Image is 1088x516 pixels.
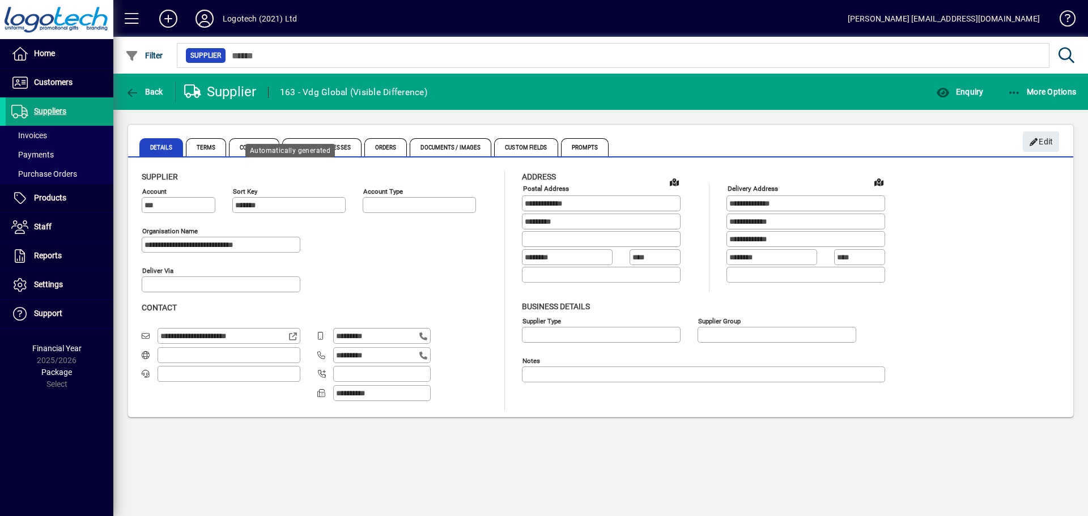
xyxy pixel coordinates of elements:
span: Support [34,309,62,318]
span: Package [41,368,72,377]
mat-label: Supplier group [698,317,741,325]
span: Customers [34,78,73,87]
mat-label: Deliver via [142,267,173,275]
span: Contact [142,303,177,312]
button: Enquiry [933,82,986,102]
span: Enquiry [936,87,983,96]
mat-label: Supplier type [522,317,561,325]
span: Products [34,193,66,202]
a: Knowledge Base [1051,2,1074,39]
div: Supplier [184,83,257,101]
a: Invoices [6,126,113,145]
a: Home [6,40,113,68]
button: Edit [1023,131,1059,152]
mat-label: Sort key [233,187,257,195]
button: Add [150,8,186,29]
a: Purchase Orders [6,164,113,184]
span: Settings [34,280,63,289]
div: Logotech (2021) Ltd [223,10,297,28]
span: Supplier [190,50,221,61]
a: Customers [6,69,113,97]
span: Payments [11,150,54,159]
span: Address [522,172,556,181]
span: Edit [1029,133,1053,151]
button: Back [122,82,166,102]
mat-label: Account [142,187,167,195]
a: Products [6,184,113,212]
div: 163 - Vdg Global (Visible Difference) [280,83,427,101]
span: Financial Year [32,344,82,353]
a: Settings [6,271,113,299]
mat-label: Organisation name [142,227,198,235]
span: Purchase Orders [11,169,77,178]
span: Suppliers [34,106,66,116]
span: Back [125,87,163,96]
a: Staff [6,213,113,241]
span: Home [34,49,55,58]
a: Reports [6,242,113,270]
span: Prompts [561,138,609,156]
span: Terms [186,138,227,156]
span: More Options [1008,87,1077,96]
mat-label: Notes [522,356,540,364]
span: Delivery Addresses [282,138,362,156]
span: Contacts [229,138,279,156]
a: Payments [6,145,113,164]
span: Staff [34,222,52,231]
span: Business details [522,302,590,311]
span: Orders [364,138,407,156]
mat-label: Account Type [363,187,403,195]
span: Documents / Images [410,138,491,156]
span: Supplier [142,172,178,181]
a: View on map [665,173,683,191]
app-page-header-button: Back [113,82,176,102]
a: Support [6,300,113,328]
a: View on map [870,173,888,191]
div: Automatically generated [245,144,335,157]
span: Custom Fields [494,138,558,156]
button: Filter [122,45,166,66]
span: Filter [125,51,163,60]
button: More Options [1005,82,1079,102]
div: [PERSON_NAME] [EMAIL_ADDRESS][DOMAIN_NAME] [848,10,1040,28]
span: Invoices [11,131,47,140]
button: Profile [186,8,223,29]
span: Reports [34,251,62,260]
span: Details [139,138,183,156]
